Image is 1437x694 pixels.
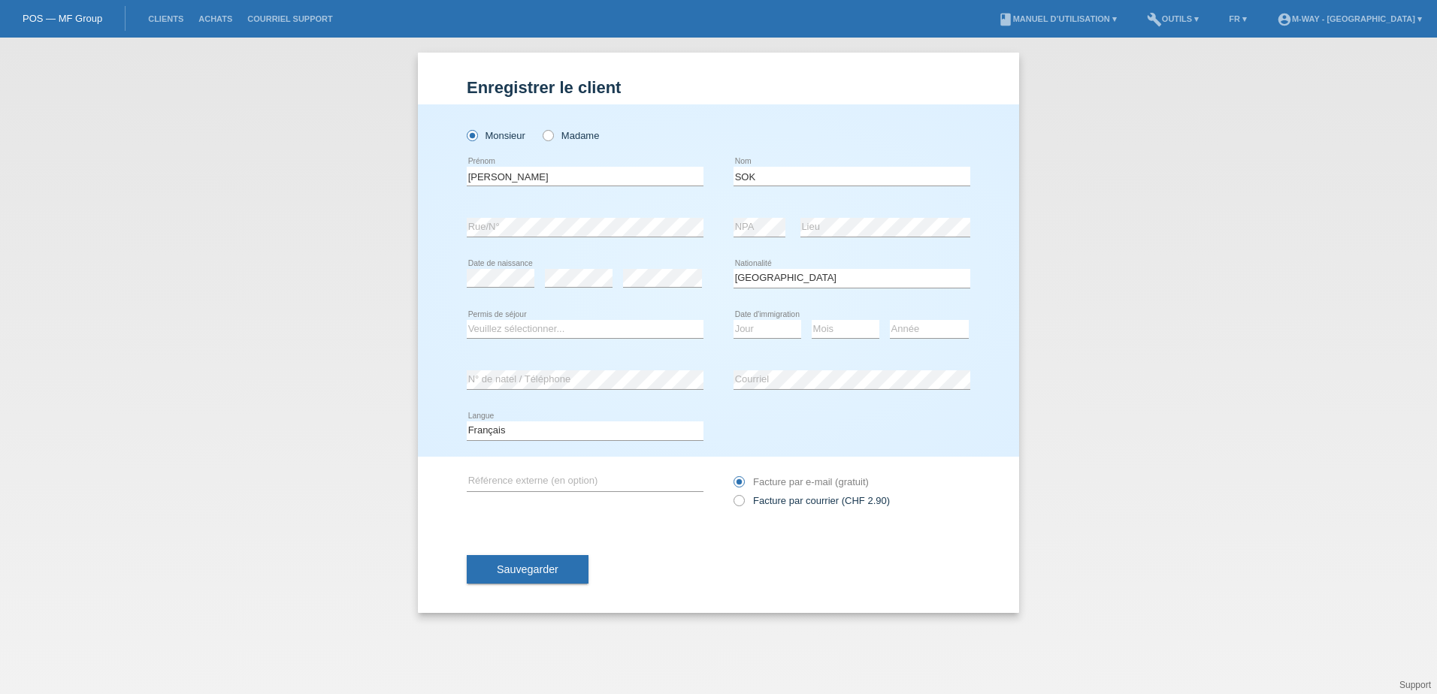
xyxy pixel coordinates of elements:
[467,78,970,97] h1: Enregistrer le client
[1221,14,1254,23] a: FR ▾
[141,14,191,23] a: Clients
[998,12,1013,27] i: book
[467,130,476,140] input: Monsieur
[1139,14,1206,23] a: buildOutils ▾
[467,555,588,584] button: Sauvegarder
[734,495,743,514] input: Facture par courrier (CHF 2.90)
[1147,12,1162,27] i: build
[734,476,743,495] input: Facture par e-mail (gratuit)
[497,563,558,575] span: Sauvegarder
[1277,12,1292,27] i: account_circle
[734,476,869,487] label: Facture par e-mail (gratuit)
[467,130,525,141] label: Monsieur
[1269,14,1429,23] a: account_circlem-way - [GEOGRAPHIC_DATA] ▾
[734,495,890,506] label: Facture par courrier (CHF 2.90)
[1399,680,1431,690] a: Support
[191,14,240,23] a: Achats
[240,14,340,23] a: Courriel Support
[23,13,102,24] a: POS — MF Group
[991,14,1124,23] a: bookManuel d’utilisation ▾
[543,130,552,140] input: Madame
[543,130,599,141] label: Madame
